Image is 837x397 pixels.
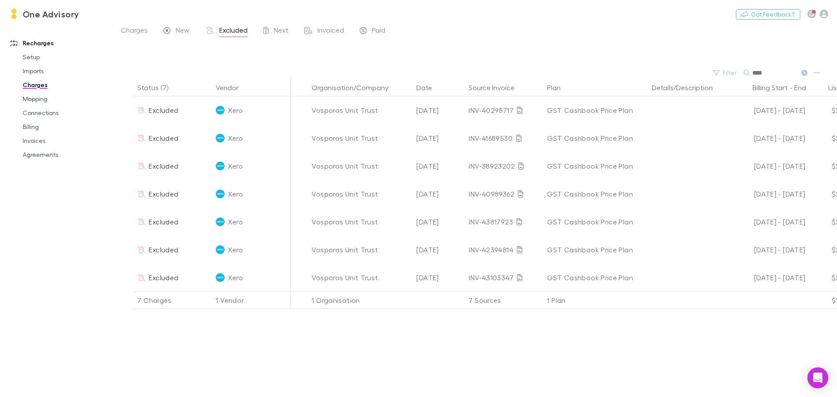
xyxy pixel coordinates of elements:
[547,180,645,208] div: GST Cashbook Price Plan
[730,124,805,152] div: [DATE] - [DATE]
[413,124,465,152] div: [DATE]
[312,208,409,236] div: Vosporos Unit Trust
[469,236,540,264] div: INV-42394814
[228,264,242,292] span: Xero
[216,217,225,226] img: Xero's Logo
[149,162,178,170] span: Excluded
[2,36,118,50] a: Recharges
[216,162,225,170] img: Xero's Logo
[413,180,465,208] div: [DATE]
[469,79,525,96] button: Source Invoice
[312,152,409,180] div: Vosporos Unit Trust
[228,236,242,264] span: Xero
[794,79,806,96] button: End
[137,79,179,96] button: Status (7)
[547,96,645,124] div: GST Cashbook Price Plan
[228,208,242,236] span: Xero
[736,9,800,20] button: Got Feedback?
[544,292,648,309] div: 1 Plan
[312,180,409,208] div: Vosporos Unit Trust
[134,292,212,309] div: 7 Charges
[308,292,413,309] div: 1 Organisation
[14,92,118,106] a: Mapping
[465,292,544,309] div: 7 Sources
[730,236,805,264] div: [DATE] - [DATE]
[312,79,399,96] button: Organisation/Company
[730,152,805,180] div: [DATE] - [DATE]
[219,26,248,37] span: Excluded
[547,152,645,180] div: GST Cashbook Price Plan
[317,26,344,37] span: Invoiced
[176,26,190,37] span: New
[9,9,19,19] img: One Advisory's Logo
[547,124,645,152] div: GST Cashbook Price Plan
[413,152,465,180] div: [DATE]
[413,96,465,124] div: [DATE]
[216,106,225,115] img: Xero's Logo
[416,79,442,96] button: Date
[469,180,540,208] div: INV-40989362
[312,124,409,152] div: Vosporos Unit Trust
[413,208,465,236] div: [DATE]
[413,236,465,264] div: [DATE]
[14,134,118,148] a: Invoices
[312,236,409,264] div: Vosporos Unit Trust
[807,367,828,388] div: Open Intercom Messenger
[23,9,79,19] h3: One Advisory
[469,208,540,236] div: INV-43817923
[212,292,291,309] div: 1 Vendor
[14,64,118,78] a: Imports
[14,78,118,92] a: Charges
[730,79,815,96] div: -
[149,245,178,254] span: Excluded
[709,68,742,78] button: Filter
[216,134,225,143] img: Xero's Logo
[312,264,409,292] div: Vosporos Unit Trust
[547,236,645,264] div: GST Cashbook Price Plan
[469,152,540,180] div: INV-38923202
[149,190,178,198] span: Excluded
[149,106,178,114] span: Excluded
[469,96,540,124] div: INV-40298717
[730,96,805,124] div: [DATE] - [DATE]
[547,208,645,236] div: GST Cashbook Price Plan
[216,79,249,96] button: Vendor
[274,26,289,37] span: Next
[228,124,242,152] span: Xero
[228,152,242,180] span: Xero
[730,264,805,292] div: [DATE] - [DATE]
[469,264,540,292] div: INV-43103347
[216,190,225,198] img: Xero's Logo
[149,217,178,226] span: Excluded
[547,264,645,292] div: GST Cashbook Price Plan
[547,79,571,96] button: Plan
[149,134,178,142] span: Excluded
[149,273,178,282] span: Excluded
[652,79,723,96] button: Details/Description
[469,124,540,152] div: INV-41689530
[14,120,118,134] a: Billing
[3,3,85,24] a: One Advisory
[216,245,225,254] img: Xero's Logo
[413,264,465,292] div: [DATE]
[372,26,385,37] span: Paid
[228,180,242,208] span: Xero
[121,26,148,37] span: Charges
[730,208,805,236] div: [DATE] - [DATE]
[14,148,118,162] a: Agreements
[312,96,409,124] div: Vosporos Unit Trust
[14,50,118,64] a: Setup
[730,180,805,208] div: [DATE] - [DATE]
[14,106,118,120] a: Connections
[228,96,242,124] span: Xero
[216,273,225,282] img: Xero's Logo
[752,79,788,96] button: Billing Start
